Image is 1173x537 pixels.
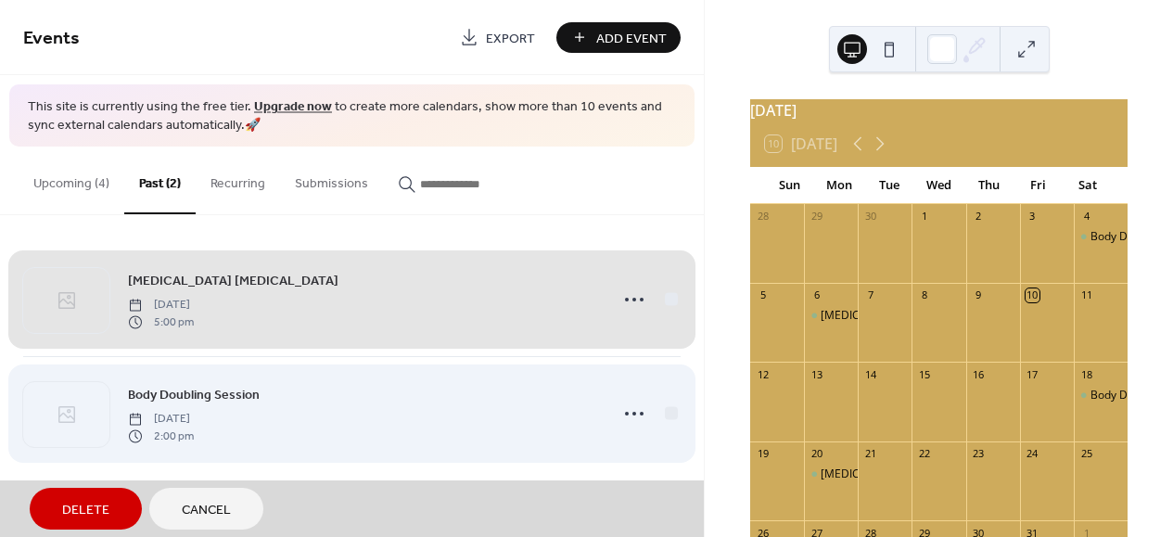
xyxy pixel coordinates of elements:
[596,29,667,48] span: Add Event
[1026,367,1039,381] div: 17
[972,210,986,224] div: 2
[914,167,964,204] div: Wed
[917,288,931,302] div: 8
[917,367,931,381] div: 15
[863,367,877,381] div: 14
[280,147,383,212] button: Submissions
[804,308,858,324] div: Eating Disorder Peer Support
[182,501,231,520] span: Cancel
[1026,210,1039,224] div: 3
[756,447,770,461] div: 19
[149,488,263,530] button: Cancel
[821,467,1039,482] div: [MEDICAL_DATA] [MEDICAL_DATA] Group
[756,367,770,381] div: 12
[810,210,823,224] div: 29
[863,447,877,461] div: 21
[1026,288,1039,302] div: 10
[756,288,770,302] div: 5
[972,367,986,381] div: 16
[815,167,865,204] div: Mon
[917,210,931,224] div: 1
[486,29,535,48] span: Export
[972,447,986,461] div: 23
[196,147,280,212] button: Recurring
[810,447,823,461] div: 20
[62,501,109,520] span: Delete
[254,95,332,120] a: Upgrade now
[124,147,196,214] button: Past (2)
[750,99,1128,121] div: [DATE]
[19,147,124,212] button: Upcoming (4)
[1026,447,1039,461] div: 24
[1074,388,1128,403] div: Body Doubling Group
[863,288,877,302] div: 7
[1074,229,1128,245] div: Body Doubling Session
[756,210,770,224] div: 28
[28,98,676,134] span: This site is currently using the free tier. to create more calendars, show more than 10 events an...
[810,288,823,302] div: 6
[963,167,1014,204] div: Thu
[30,488,142,530] button: Delete
[810,367,823,381] div: 13
[821,308,1003,324] div: [MEDICAL_DATA] [MEDICAL_DATA]
[556,22,681,53] button: Add Event
[804,467,858,482] div: Eating Disorder Peer Support Group
[1079,447,1093,461] div: 25
[446,22,549,53] a: Export
[917,447,931,461] div: 22
[864,167,914,204] div: Tue
[23,20,80,57] span: Events
[765,167,815,204] div: Sun
[1063,167,1113,204] div: Sat
[1014,167,1064,204] div: Fri
[1079,210,1093,224] div: 4
[863,210,877,224] div: 30
[1079,367,1093,381] div: 18
[1079,288,1093,302] div: 11
[972,288,986,302] div: 9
